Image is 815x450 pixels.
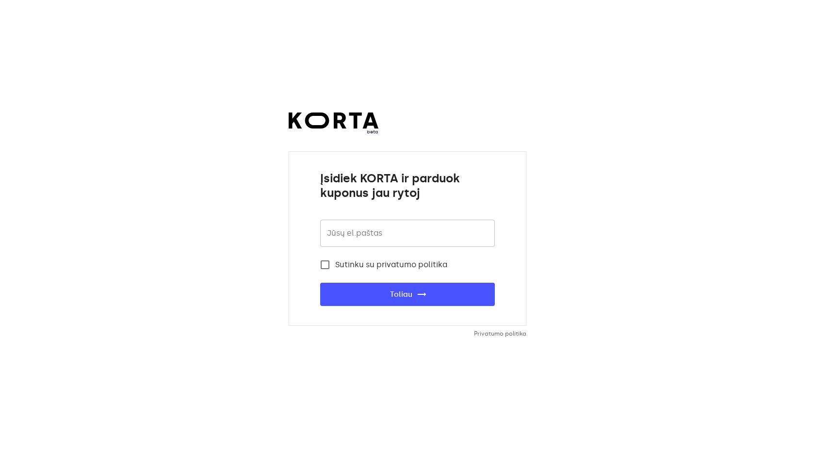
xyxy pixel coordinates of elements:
[320,171,495,200] h1: Įsidiek KORTA ir parduok kuponus jau rytoj
[474,330,526,337] a: Privatumo politika
[289,129,378,135] span: beta
[320,283,495,306] button: Toliau
[289,112,378,135] a: beta
[336,288,479,301] span: Toliau
[335,259,447,271] span: Sutinku su privatumo politika
[416,289,427,300] span: trending_flat
[289,112,378,129] img: Korta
